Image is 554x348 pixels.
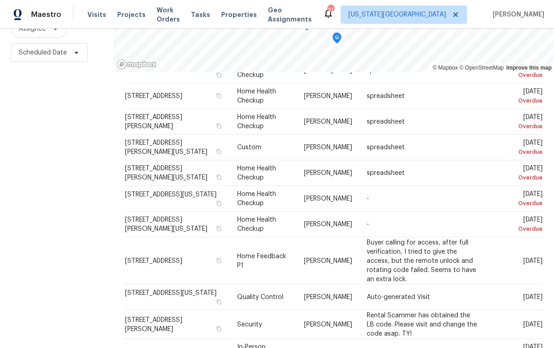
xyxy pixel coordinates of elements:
[237,253,286,268] span: Home Feedback P1
[367,67,405,74] span: spreadsheet
[367,119,405,125] span: spreadsheet
[237,321,262,327] span: Security
[125,316,182,332] span: [STREET_ADDRESS][PERSON_NAME]
[237,294,283,300] span: Quality Control
[214,92,223,100] button: Copy Address
[304,257,352,264] span: [PERSON_NAME]
[214,298,223,306] button: Copy Address
[304,144,352,151] span: [PERSON_NAME]
[492,191,543,208] span: [DATE]
[214,324,223,332] button: Copy Address
[125,140,207,155] span: [STREET_ADDRESS][PERSON_NAME][US_STATE]
[433,65,458,71] a: Mapbox
[125,165,207,181] span: [STREET_ADDRESS][PERSON_NAME][US_STATE]
[304,221,352,228] span: [PERSON_NAME]
[492,217,543,234] span: [DATE]
[492,140,543,157] span: [DATE]
[492,173,543,182] div: Overdue
[117,10,146,19] span: Projects
[214,147,223,156] button: Copy Address
[492,147,543,157] div: Overdue
[492,88,543,105] span: [DATE]
[237,114,276,130] span: Home Health Checkup
[367,93,405,99] span: spreadsheet
[304,294,352,300] span: [PERSON_NAME]
[237,165,276,181] span: Home Health Checkup
[367,294,430,300] span: Auto-generated Visit
[116,59,157,70] a: Mapbox homepage
[125,191,217,198] span: [STREET_ADDRESS][US_STATE]
[492,63,543,80] span: [DATE]
[367,170,405,176] span: spreadsheet
[492,114,543,131] span: [DATE]
[125,290,217,296] span: [STREET_ADDRESS][US_STATE]
[327,5,334,15] div: 21
[492,224,543,234] div: Overdue
[523,294,543,300] span: [DATE]
[87,10,106,19] span: Visits
[489,10,544,19] span: [PERSON_NAME]
[348,10,446,19] span: [US_STATE][GEOGRAPHIC_DATA]
[523,321,543,327] span: [DATE]
[125,114,182,130] span: [STREET_ADDRESS][PERSON_NAME]
[367,221,369,228] span: -
[125,257,182,264] span: [STREET_ADDRESS]
[492,199,543,208] div: Overdue
[304,170,352,176] span: [PERSON_NAME]
[367,312,477,337] span: Rental Scammer has obtained the LB code. Please visit and change the code asap. TY!
[459,65,504,71] a: OpenStreetMap
[125,93,182,99] span: [STREET_ADDRESS]
[304,67,352,74] span: [PERSON_NAME]
[268,5,312,24] span: Geo Assignments
[214,122,223,130] button: Copy Address
[221,10,257,19] span: Properties
[304,321,352,327] span: [PERSON_NAME]
[214,256,223,264] button: Copy Address
[237,191,276,207] span: Home Health Checkup
[157,5,180,24] span: Work Orders
[19,24,46,33] span: Assignee
[237,88,276,104] span: Home Health Checkup
[367,144,405,151] span: spreadsheet
[304,93,352,99] span: [PERSON_NAME]
[332,33,342,47] div: Map marker
[31,10,61,19] span: Maestro
[304,119,352,125] span: [PERSON_NAME]
[237,63,276,78] span: Home Health Checkup
[492,122,543,131] div: Overdue
[237,144,261,151] span: Custom
[191,11,210,18] span: Tasks
[237,217,276,232] span: Home Health Checkup
[492,96,543,105] div: Overdue
[367,196,369,202] span: -
[214,199,223,207] button: Copy Address
[214,224,223,233] button: Copy Address
[304,196,352,202] span: [PERSON_NAME]
[492,165,543,182] span: [DATE]
[367,239,476,282] span: Buyer calling for access, after full verification, I tried to give the access, but the remote unl...
[506,65,552,71] a: Improve this map
[214,173,223,181] button: Copy Address
[19,48,67,57] span: Scheduled Date
[523,257,543,264] span: [DATE]
[492,71,543,80] div: Overdue
[125,217,207,232] span: [STREET_ADDRESS][PERSON_NAME][US_STATE]
[214,71,223,79] button: Copy Address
